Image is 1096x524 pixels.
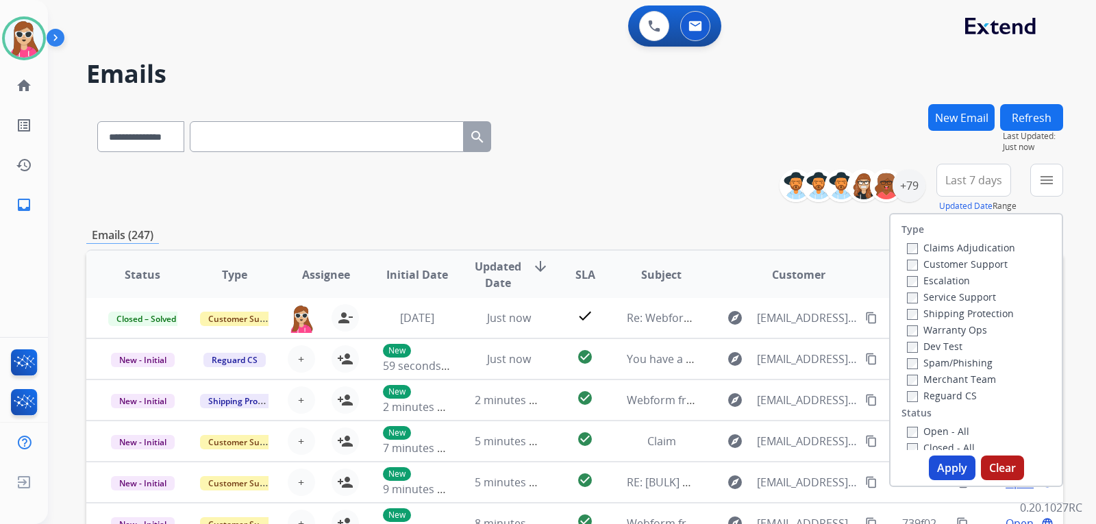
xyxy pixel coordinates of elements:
input: Dev Test [907,342,918,353]
input: Customer Support [907,260,918,271]
mat-icon: search [469,129,486,145]
button: Last 7 days [936,164,1011,197]
mat-icon: explore [727,351,743,367]
mat-icon: person_add [337,351,353,367]
button: Clear [981,456,1024,480]
mat-icon: history [16,157,32,173]
span: Status [125,266,160,283]
mat-icon: content_copy [865,353,877,365]
span: 5 minutes ago [475,475,548,490]
span: Customer Support [200,435,289,449]
mat-icon: check [577,308,593,324]
mat-icon: menu [1038,172,1055,188]
label: Claims Adjudication [907,241,1015,254]
input: Shipping Protection [907,309,918,320]
mat-icon: person_add [337,474,353,490]
mat-icon: person_add [337,433,353,449]
span: Last Updated: [1003,131,1063,142]
input: Reguard CS [907,391,918,402]
span: Range [939,200,1017,212]
mat-icon: content_copy [865,312,877,324]
span: + [298,351,304,367]
mat-icon: check_circle [577,390,593,406]
span: New - Initial [111,435,175,449]
mat-icon: check_circle [577,431,593,447]
label: Escalation [907,274,970,287]
span: + [298,474,304,490]
input: Warranty Ops [907,325,918,336]
mat-icon: person_add [337,392,353,408]
span: 59 seconds ago [383,358,463,373]
span: [EMAIL_ADDRESS][DOMAIN_NAME] [757,433,857,449]
span: 2 minutes ago [475,392,548,408]
p: New [383,426,411,440]
p: New [383,508,411,522]
input: Open - All [907,427,918,438]
button: + [288,427,315,455]
span: New - Initial [111,394,175,408]
span: + [298,433,304,449]
button: + [288,386,315,414]
mat-icon: person_remove [337,310,353,326]
mat-icon: home [16,77,32,94]
p: New [383,467,411,481]
mat-icon: content_copy [865,394,877,406]
mat-icon: check_circle [577,349,593,365]
span: Customer Support [200,312,289,326]
p: New [383,385,411,399]
input: Spam/Phishing [907,358,918,369]
p: 0.20.1027RC [1020,499,1082,516]
span: Claim [647,434,676,449]
span: Customer [772,266,825,283]
span: Just now [487,310,531,325]
span: Customer Support [200,476,289,490]
label: Status [901,406,932,420]
span: 2 minutes ago [383,399,456,414]
input: Closed - All [907,443,918,454]
label: Spam/Phishing [907,356,993,369]
span: Type [222,266,247,283]
span: 5 minutes ago [475,434,548,449]
mat-icon: explore [727,392,743,408]
img: avatar [5,19,43,58]
button: + [288,469,315,496]
span: Assignee [302,266,350,283]
h2: Emails [86,60,1063,88]
span: Just now [487,351,531,366]
mat-icon: check_circle [577,472,593,488]
p: New [383,344,411,358]
label: Closed - All [907,441,975,454]
input: Claims Adjudication [907,243,918,254]
mat-icon: content_copy [865,435,877,447]
input: Service Support [907,292,918,303]
button: Updated Date [939,201,993,212]
mat-icon: explore [727,433,743,449]
span: Re: Webform from [EMAIL_ADDRESS][DOMAIN_NAME] on [DATE] [627,310,956,325]
button: + [288,345,315,373]
span: New - Initial [111,353,175,367]
div: +79 [893,169,925,202]
span: Last 7 days [945,177,1002,183]
label: Warranty Ops [907,323,987,336]
span: Initial Date [386,266,448,283]
img: agent-avatar [288,304,315,333]
mat-icon: arrow_downward [532,258,549,275]
input: Escalation [907,276,918,287]
label: Dev Test [907,340,962,353]
span: [EMAIL_ADDRESS][DOMAIN_NAME] [757,474,857,490]
label: Service Support [907,290,996,303]
span: 9 minutes ago [383,482,456,497]
button: New Email [928,104,995,131]
mat-icon: explore [727,474,743,490]
span: Webform from [EMAIL_ADDRESS][DOMAIN_NAME] on [DATE] [627,392,937,408]
span: [EMAIL_ADDRESS][DOMAIN_NAME] [757,351,857,367]
p: Emails (247) [86,227,159,244]
span: Just now [1003,142,1063,153]
mat-icon: explore [727,310,743,326]
span: Updated Date [475,258,521,291]
span: + [298,392,304,408]
mat-icon: inbox [16,197,32,213]
span: Shipping Protection [200,394,294,408]
mat-icon: list_alt [16,117,32,134]
label: Reguard CS [907,389,977,402]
